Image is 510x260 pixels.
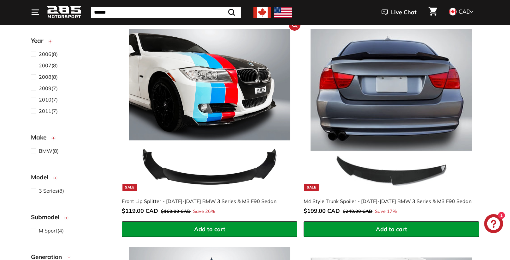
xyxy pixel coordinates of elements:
[39,227,64,234] span: (4)
[39,62,58,69] span: (8)
[304,184,319,191] div: Sale
[47,5,81,20] img: Logo_285_Motorsport_areodynamics_components
[304,197,473,205] div: M4 Style Trunk Spoiler - [DATE]-[DATE] BMW 3 Series & M3 E90 Sedan
[122,221,297,237] button: Add to cart
[39,74,51,80] span: 2008
[39,50,58,58] span: (8)
[31,211,112,226] button: Submodel
[31,36,48,45] span: Year
[459,8,471,15] span: CAD
[122,22,297,221] a: Sale Front Lip Splitter - [DATE]-[DATE] BMW 3 Series & M3 E90 Sedan Save 26%
[161,208,191,214] span: $160.00 CAD
[31,213,64,222] span: Submodel
[39,148,52,154] span: BMW
[31,34,112,50] button: Year
[31,133,51,142] span: Make
[31,171,112,187] button: Model
[343,208,372,214] span: $240.00 CAD
[39,107,58,115] span: (7)
[39,187,64,195] span: (8)
[375,208,397,215] span: Save 17%
[304,207,340,214] span: $199.00 CAD
[193,208,215,215] span: Save 26%
[31,131,112,147] button: Make
[39,85,51,91] span: 2009
[39,188,58,194] span: 3 Series
[39,51,51,57] span: 2006
[39,147,59,155] span: (8)
[91,7,241,18] input: Search
[39,227,57,234] span: M Sport
[39,62,51,69] span: 2007
[122,207,158,214] span: $119.00 CAD
[39,108,51,114] span: 2011
[304,221,479,237] button: Add to cart
[39,96,58,103] span: (7)
[482,214,505,235] inbox-online-store-chat: Shopify online store chat
[39,96,51,103] span: 2010
[122,184,137,191] div: Sale
[122,197,291,205] div: Front Lip Splitter - [DATE]-[DATE] BMW 3 Series & M3 E90 Sedan
[391,8,417,16] span: Live Chat
[39,73,58,81] span: (8)
[194,226,225,233] span: Add to cart
[39,84,58,92] span: (7)
[425,2,441,23] a: Cart
[304,22,479,221] a: Sale M4 Style Trunk Spoiler - [DATE]-[DATE] BMW 3 Series & M3 E90 Sedan Save 17%
[376,226,407,233] span: Add to cart
[31,173,53,182] span: Model
[373,4,425,20] button: Live Chat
